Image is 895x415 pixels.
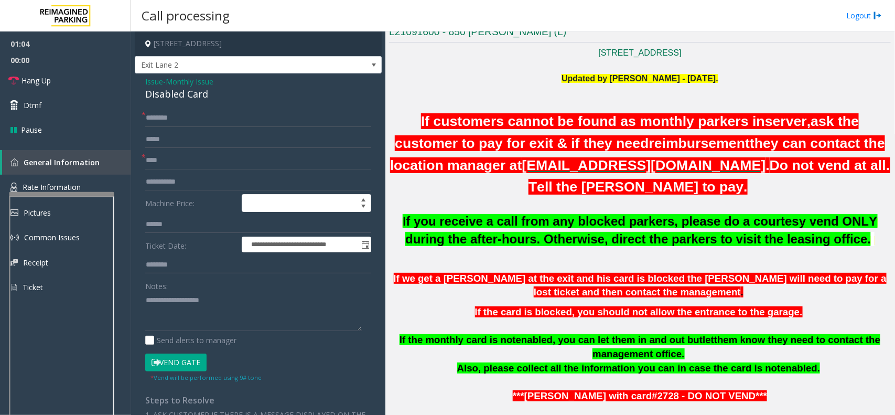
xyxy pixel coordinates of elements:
span: Updated by [PERSON_NAME] - [DATE]. [562,74,718,83]
span: let [703,334,714,345]
a: General Information [2,150,131,175]
font: Do not vend at all. Tell the [PERSON_NAME] to pay. [529,157,890,195]
h3: Call processing [136,3,235,28]
img: 'icon' [10,158,18,166]
span: Decrease value [356,203,371,211]
span: If the monthly card is not [400,334,516,345]
span: Toggle popup [359,237,371,252]
span: . [741,286,743,297]
span: - [163,77,213,87]
span: Monthly Issue [166,76,213,87]
span: Increase value [356,195,371,203]
b: f you receive a call from any blocked parkers, please do a courtesy vend ONLY during the after-ho... [405,214,877,246]
span: enabled [516,334,553,345]
span: If customers cannot be found as monthly parkers in [421,113,765,129]
span: General Information [24,157,100,167]
button: Vend Gate [145,354,207,371]
span: If we get a [PERSON_NAME] at the exit and his card is blocked the [PERSON_NAME] will need to pay ... [394,273,887,298]
a: Logout [846,10,882,21]
font: [EMAIL_ADDRESS][DOMAIN_NAME] [522,157,766,173]
span: I [403,214,878,246]
h4: [STREET_ADDRESS] [135,31,382,56]
h3: L21091600 - 850 [PERSON_NAME] (L) [389,25,891,42]
label: Ticket Date: [143,237,239,252]
font: . [766,157,770,173]
div: Disabled Card [145,87,371,101]
span: they can contact the location manager at [390,135,885,173]
font: ***[PERSON_NAME] with card#2728 - DO NOT VEND*** [513,390,767,401]
span: Hang Up [21,75,51,86]
span: server, [765,113,811,129]
span: them know they need to contact the management office. [592,334,880,359]
label: Machine Price: [143,194,239,212]
span: enabled [781,363,818,374]
h4: Steps to Resolve [145,396,371,406]
span: Rate Information [23,182,81,192]
span: . [817,363,820,374]
label: Send alerts to manager [145,335,236,346]
span: reimbursement [649,135,750,152]
img: 'icon' [10,183,17,192]
span: Pause [21,124,42,135]
span: , you can let them in and out but [553,334,703,345]
label: Notes: [145,277,168,292]
img: logout [874,10,882,21]
span: Dtmf [24,100,41,111]
span: If the card is blocked, you should not allow the entrance to the garage. [475,306,803,317]
span: Also, please collect all the information you can in case the card is not [457,363,781,374]
span: Issue [145,76,163,87]
small: Vend will be performed using 9# tone [150,374,262,381]
a: [STREET_ADDRESS] [599,48,682,57]
span: Exit Lane 2 [135,57,332,73]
